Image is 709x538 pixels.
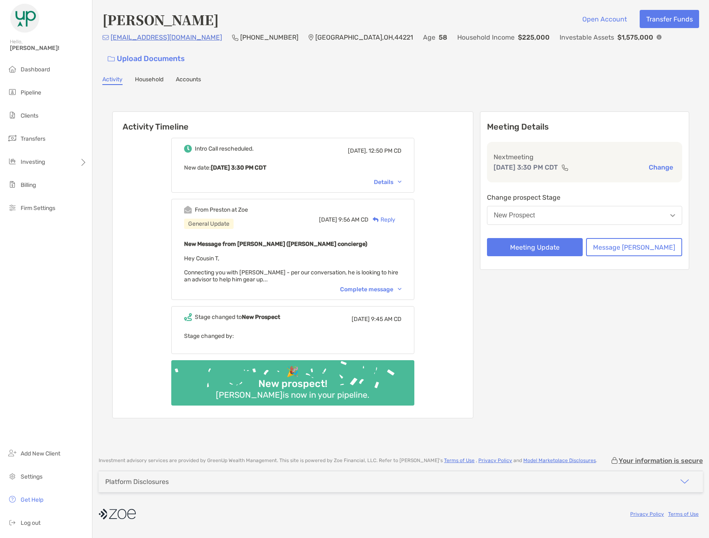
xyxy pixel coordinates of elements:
img: investing icon [7,156,17,166]
img: company logo [99,505,136,524]
span: 9:45 AM CD [371,316,402,323]
span: Billing [21,182,36,189]
p: Investment advisory services are provided by GreenUp Wealth Management . This site is powered by ... [99,458,597,464]
h6: Activity Timeline [113,112,473,132]
div: Reply [369,215,395,224]
img: Chevron icon [398,288,402,290]
div: New Prospect [494,212,535,219]
a: Privacy Policy [478,458,512,463]
a: Terms of Use [444,458,475,463]
div: 🎉 [283,366,302,378]
img: get-help icon [7,494,17,504]
div: Platform Disclosures [105,478,169,486]
img: Phone Icon [232,34,239,41]
img: pipeline icon [7,87,17,97]
img: billing icon [7,179,17,189]
span: Clients [21,112,38,119]
button: Meeting Update [487,238,583,256]
div: From Preston at Zoe [195,206,248,213]
div: Complete message [340,286,402,293]
img: communication type [561,164,569,171]
img: button icon [108,56,115,62]
span: [DATE] [352,316,370,323]
span: Pipeline [21,89,41,96]
b: New Prospect [242,314,280,321]
p: [EMAIL_ADDRESS][DOMAIN_NAME] [111,32,222,42]
button: Transfer Funds [640,10,699,28]
img: Open dropdown arrow [670,214,675,217]
img: Reply icon [373,217,379,222]
b: [DATE] 3:30 PM CDT [211,164,266,171]
span: Get Help [21,496,43,503]
img: settings icon [7,471,17,481]
a: Upload Documents [102,50,190,68]
span: Log out [21,519,40,526]
img: Email Icon [102,35,109,40]
img: Confetti [171,360,414,399]
button: Change [646,163,676,172]
p: Meeting Details [487,122,683,132]
img: Location Icon [308,34,314,41]
img: Event icon [184,145,192,153]
img: add_new_client icon [7,448,17,458]
a: Accounts [176,76,201,85]
p: Your information is secure [619,457,703,465]
div: New prospect! [255,378,331,390]
p: $225,000 [518,32,550,42]
p: $1,575,000 [617,32,653,42]
span: Firm Settings [21,205,55,212]
div: General Update [184,219,234,229]
img: transfers icon [7,133,17,143]
p: Investable Assets [560,32,614,42]
img: icon arrow [680,477,690,486]
p: Stage changed by: [184,331,402,341]
img: Zoe Logo [10,3,40,33]
p: [DATE] 3:30 PM CDT [494,162,558,172]
p: Household Income [457,32,515,42]
p: 58 [439,32,447,42]
span: Add New Client [21,450,60,457]
p: Next meeting [494,152,676,162]
div: Details [374,179,402,186]
button: New Prospect [487,206,683,225]
span: 9:56 AM CD [338,216,369,223]
p: New date : [184,163,402,173]
img: Chevron icon [398,181,402,183]
b: New Message from [PERSON_NAME] ([PERSON_NAME] concierge) [184,241,367,248]
span: Investing [21,158,45,165]
img: logout icon [7,517,17,527]
div: Intro Call rescheduled. [195,145,254,152]
a: Privacy Policy [630,511,664,517]
span: [DATE] [319,216,337,223]
div: [PERSON_NAME] is now in your pipeline. [213,390,373,400]
span: Transfers [21,135,45,142]
span: Dashboard [21,66,50,73]
span: Hey Cousin T, Connecting you with [PERSON_NAME] - per our conversation, he is looking to hire an ... [184,255,398,283]
img: Info Icon [657,35,662,40]
div: Stage changed to [195,314,280,321]
img: clients icon [7,110,17,120]
h4: [PERSON_NAME] [102,10,219,29]
a: Model Marketplace Disclosures [523,458,596,463]
button: Open Account [576,10,633,28]
img: dashboard icon [7,64,17,74]
a: Household [135,76,163,85]
p: Change prospect Stage [487,192,683,203]
img: Event icon [184,313,192,321]
p: Age [423,32,435,42]
a: Terms of Use [668,511,699,517]
img: firm-settings icon [7,203,17,212]
p: [GEOGRAPHIC_DATA] , OH , 44221 [315,32,413,42]
button: Message [PERSON_NAME] [586,238,682,256]
span: [DATE], [348,147,367,154]
span: [PERSON_NAME]! [10,45,87,52]
span: Settings [21,473,43,480]
img: Event icon [184,206,192,214]
p: [PHONE_NUMBER] [240,32,298,42]
a: Activity [102,76,123,85]
span: 12:50 PM CD [369,147,402,154]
